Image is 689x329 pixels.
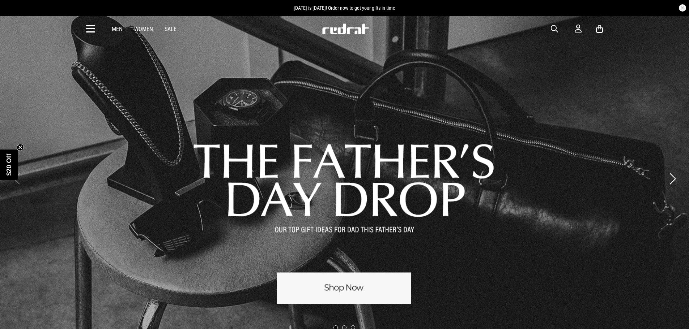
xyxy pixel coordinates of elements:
[134,26,153,33] a: Women
[668,171,677,187] button: Next slide
[165,26,176,33] a: Sale
[322,23,369,34] img: Redrat logo
[294,5,395,11] span: [DATE] is [DATE]! Order now to get your gifts in time
[5,153,13,176] span: $20 Off
[112,26,123,33] a: Men
[17,144,24,151] button: Close teaser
